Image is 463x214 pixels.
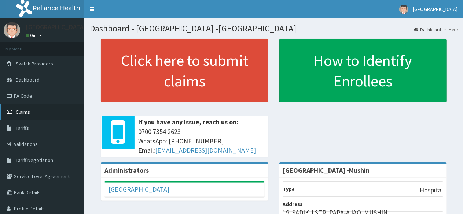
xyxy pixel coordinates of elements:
[283,166,370,174] strong: [GEOGRAPHIC_DATA] -Mushin
[283,201,303,207] b: Address
[16,109,30,115] span: Claims
[283,186,295,192] b: Type
[104,166,149,174] b: Administrators
[399,5,408,14] img: User Image
[26,24,86,30] p: [GEOGRAPHIC_DATA]
[4,22,20,38] img: User Image
[16,157,53,164] span: Tariff Negotiation
[138,118,238,126] b: If you have any issue, reach us on:
[414,26,441,33] a: Dashboard
[26,33,43,38] a: Online
[109,185,169,194] a: [GEOGRAPHIC_DATA]
[138,127,265,155] span: 0700 7354 2623 WhatsApp: [PHONE_NUMBER] Email:
[279,39,447,102] a: How to Identify Enrollees
[420,185,443,195] p: Hospital
[16,76,40,83] span: Dashboard
[413,6,458,12] span: [GEOGRAPHIC_DATA]
[90,24,458,33] h1: Dashboard - [GEOGRAPHIC_DATA] -[GEOGRAPHIC_DATA]
[155,146,256,154] a: [EMAIL_ADDRESS][DOMAIN_NAME]
[101,39,268,102] a: Click here to submit claims
[16,60,53,67] span: Switch Providers
[16,125,29,131] span: Tariffs
[442,26,458,33] li: Here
